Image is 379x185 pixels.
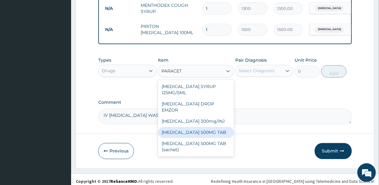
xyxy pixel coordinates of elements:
div: [MEDICAL_DATA] 500MG TAB [158,127,234,138]
label: Item [158,57,168,64]
div: Drugs [102,68,115,74]
strong: Copyright © 2017 . [76,179,138,184]
td: PIRITON [MEDICAL_DATA] 100ML [138,20,199,39]
span: We're online! [36,54,85,117]
img: d_794563401_company_1708531726252_794563401 [11,31,25,46]
td: N/A [102,3,138,14]
span: [MEDICAL_DATA] [315,27,344,33]
div: [MEDICAL_DATA] 300mg/INJ [158,116,234,127]
div: [MEDICAL_DATA] DROP EMZOR [158,99,234,116]
label: Pair Diagnosis [235,57,267,64]
span: [MEDICAL_DATA] [315,5,344,11]
div: Select Diagnosis [239,68,275,74]
div: [MEDICAL_DATA] SYRUP 125MG/5ML [158,81,234,99]
div: Redefining Heath Insurance in [GEOGRAPHIC_DATA] using Telemedicine and Data Science! [211,178,374,185]
a: RelianceHMO [110,179,137,184]
div: [MEDICAL_DATA] 500MG TAB (sachet) [158,138,234,156]
label: Comment [98,100,351,105]
label: Unit Price [295,57,317,64]
button: Add [321,65,347,78]
div: Minimize live chat window [101,3,116,18]
label: Types [98,58,111,63]
td: N/A [102,24,138,36]
textarea: Type your message and hit 'Enter' [3,121,118,143]
div: Chat with us now [32,35,104,43]
button: Submit [315,143,352,159]
button: Previous [98,143,134,159]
